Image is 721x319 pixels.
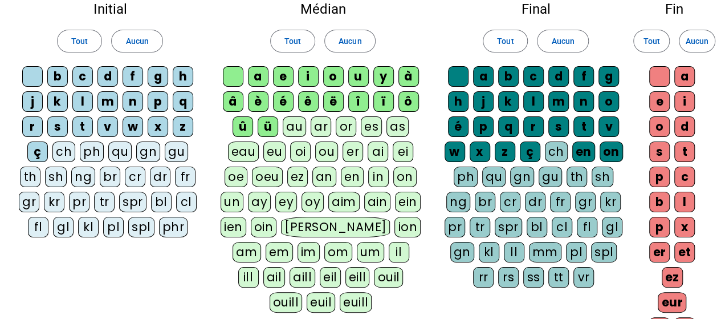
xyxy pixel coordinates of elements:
[328,192,360,212] div: aim
[100,167,120,187] div: br
[662,267,683,288] div: ez
[123,116,143,137] div: w
[233,242,261,263] div: am
[529,242,561,263] div: mm
[674,66,695,87] div: a
[679,30,715,53] button: Aucun
[47,91,68,112] div: k
[281,217,390,237] div: [PERSON_NAME]
[674,91,695,112] div: i
[340,292,372,313] div: euill
[270,292,302,313] div: ouill
[97,66,118,87] div: d
[523,116,544,137] div: r
[176,192,197,212] div: cl
[572,142,595,162] div: en
[71,34,88,48] span: Tout
[373,66,394,87] div: y
[548,66,569,87] div: d
[173,116,193,137] div: z
[252,167,283,187] div: oeu
[446,192,470,212] div: ng
[498,91,519,112] div: k
[523,91,544,112] div: l
[348,66,369,87] div: u
[111,30,162,53] button: Aucun
[470,142,490,162] div: x
[575,192,596,212] div: gr
[545,142,568,162] div: ch
[150,167,170,187] div: dr
[148,66,168,87] div: g
[263,142,286,162] div: eu
[479,242,499,263] div: kl
[311,116,331,137] div: ar
[233,116,253,137] div: û
[53,217,74,237] div: gl
[674,167,695,187] div: c
[520,142,540,162] div: ç
[445,217,465,237] div: pr
[398,91,419,112] div: ô
[473,91,494,112] div: j
[341,167,364,187] div: en
[52,142,75,162] div: ch
[393,142,413,162] div: ei
[103,217,124,237] div: pl
[159,217,188,237] div: phr
[600,142,623,162] div: on
[47,116,68,137] div: s
[97,116,118,137] div: v
[598,66,619,87] div: g
[361,116,382,137] div: es
[646,2,703,16] h2: Fin
[373,91,394,112] div: ï
[339,34,361,48] span: Aucun
[573,116,594,137] div: t
[57,30,102,53] button: Tout
[28,217,48,237] div: fl
[473,66,494,87] div: a
[284,34,301,48] span: Tout
[238,267,259,288] div: ill
[498,116,519,137] div: q
[475,192,495,212] div: br
[123,66,143,87] div: f
[548,267,569,288] div: tt
[357,242,384,263] div: um
[290,267,315,288] div: aill
[123,91,143,112] div: n
[324,30,376,53] button: Aucun
[45,167,67,187] div: sh
[649,167,670,187] div: p
[18,2,202,16] h2: Initial
[336,116,356,137] div: or
[225,167,247,187] div: oe
[566,242,586,263] div: pl
[602,217,622,237] div: gl
[270,30,315,53] button: Tout
[674,142,695,162] div: t
[567,167,587,187] div: th
[97,91,118,112] div: m
[368,142,388,162] div: ai
[577,217,597,237] div: fl
[523,267,544,288] div: ss
[537,30,588,53] button: Aucun
[686,34,708,48] span: Aucun
[649,91,670,112] div: e
[273,66,294,87] div: e
[22,116,43,137] div: r
[483,30,528,53] button: Tout
[498,66,519,87] div: b
[368,167,389,187] div: in
[22,91,43,112] div: j
[394,217,421,237] div: ion
[450,242,474,263] div: gn
[448,91,469,112] div: h
[343,142,363,162] div: er
[72,91,93,112] div: l
[72,116,93,137] div: t
[263,267,286,288] div: ail
[345,267,370,288] div: eill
